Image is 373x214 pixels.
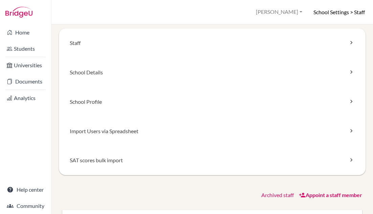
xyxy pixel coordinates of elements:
[1,75,50,88] a: Documents
[299,192,362,198] a: Appoint a staff member
[59,28,366,58] a: Staff
[253,6,305,18] button: [PERSON_NAME]
[59,87,366,117] a: School Profile
[59,117,366,146] a: Import Users via Spreadsheet
[59,58,366,87] a: School Details
[1,183,50,196] a: Help center
[1,199,50,213] a: Community
[261,192,294,198] a: Archived staff
[59,146,366,175] a: SAT scores bulk import
[313,8,365,16] h6: School Settings > Staff
[1,91,50,105] a: Analytics
[5,7,32,18] img: Bridge-U
[1,58,50,72] a: Universities
[1,42,50,55] a: Students
[1,26,50,39] a: Home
